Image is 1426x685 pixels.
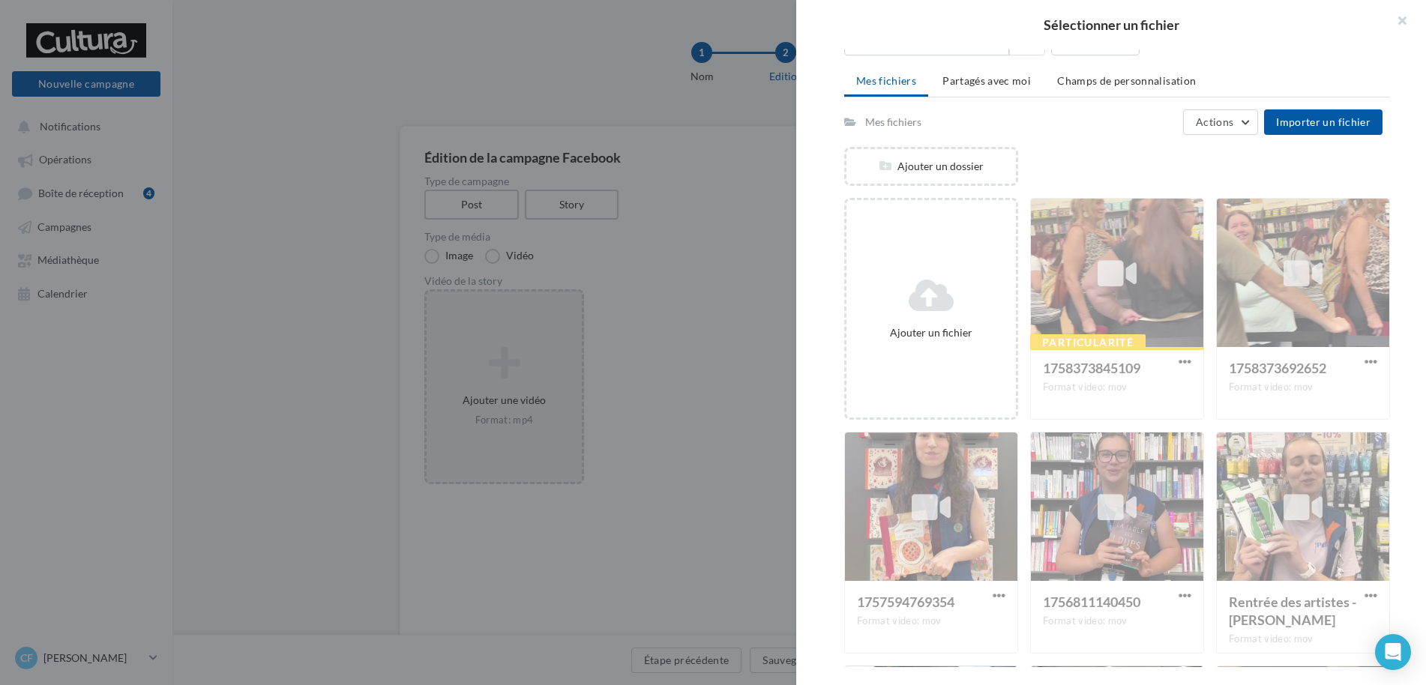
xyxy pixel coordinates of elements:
span: Importer un fichier [1276,115,1371,128]
div: Mes fichiers [865,115,921,130]
div: Ajouter un dossier [846,159,1016,174]
div: Open Intercom Messenger [1375,634,1411,670]
span: Partagés avec moi [942,74,1031,87]
div: Ajouter un fichier [852,325,1010,340]
span: Champs de personnalisation [1057,74,1196,87]
span: Actions [1196,115,1233,128]
h2: Sélectionner un fichier [820,18,1402,31]
span: Mes fichiers [856,74,916,87]
button: Importer un fichier [1264,109,1383,135]
button: Actions [1183,109,1258,135]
